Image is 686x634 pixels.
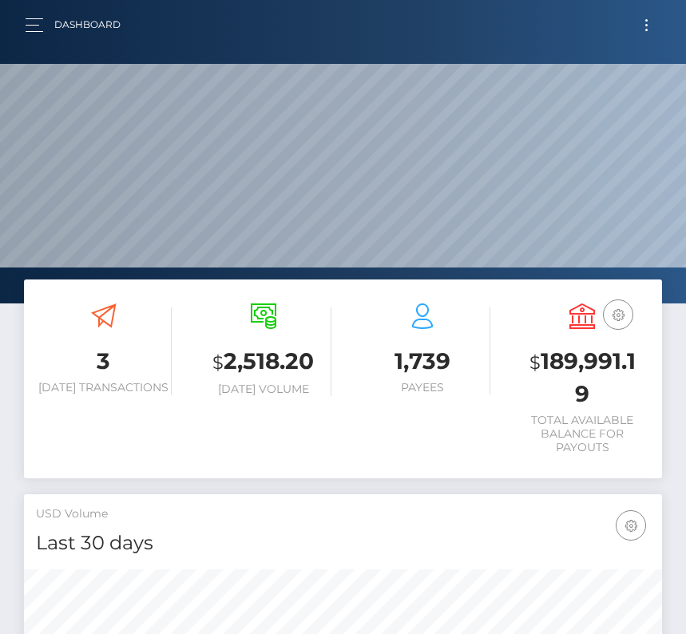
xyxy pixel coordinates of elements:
h3: 1,739 [355,346,491,377]
button: Toggle navigation [632,14,661,36]
h3: 189,991.19 [514,346,650,410]
small: $ [529,351,541,374]
h6: [DATE] Transactions [36,381,172,394]
h6: Total Available Balance for Payouts [514,414,650,454]
h3: 3 [36,346,172,377]
h3: 2,518.20 [196,346,331,378]
h4: Last 30 days [36,529,650,557]
h5: USD Volume [36,506,650,522]
a: Dashboard [54,8,121,42]
h6: Payees [355,381,491,394]
h6: [DATE] Volume [196,382,331,396]
small: $ [212,351,224,374]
